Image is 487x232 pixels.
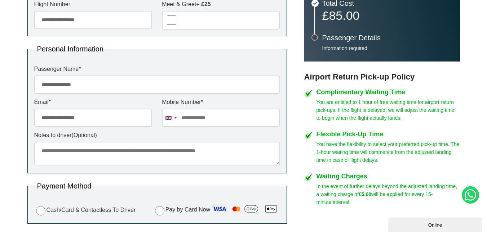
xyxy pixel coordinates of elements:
span: (Optional) [72,132,97,138]
label: Email [34,99,152,105]
input: Pay by Card Now [155,206,164,215]
h4: Complimentary Waiting Time [316,89,460,95]
label: Notes to driver [34,132,280,138]
label: Mobile Number [162,99,280,105]
span: 85.00 [329,9,359,22]
p: In the event of further delays beyond the adjusted landing time, a waiting charge of will be appl... [316,182,460,206]
h4: Flexible Pick-Up Time [316,131,460,137]
iframe: chat widget [388,216,483,232]
strong: + £25 [196,1,211,7]
input: Cash/Card & Contactless To Driver [36,206,45,215]
h3: Airport Return Pick-up Policy [304,72,460,82]
div: United Kingdom: +44 [162,109,179,127]
label: Meet & Greet [162,1,280,7]
p: £ [322,10,453,21]
label: Flight Number [34,1,152,7]
strong: £5.00 [359,191,371,197]
label: Cash/Card & Contactless To Driver [34,205,136,215]
p: You are entitled to 1 hour of free waiting time for airport return pick-ups. If the flight is del... [316,98,460,122]
label: Pay by Card Now [153,203,280,217]
legend: Personal Information [34,45,107,53]
h4: Waiting Charges [316,173,460,179]
legend: Payment Method [34,182,94,190]
p: Information required [322,45,453,51]
p: You have the flexibility to select your preferred pick-up time. The 1-hour waiting time will comm... [316,140,460,164]
h3: Passenger Details [322,34,453,41]
label: Passenger Name [34,66,280,72]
